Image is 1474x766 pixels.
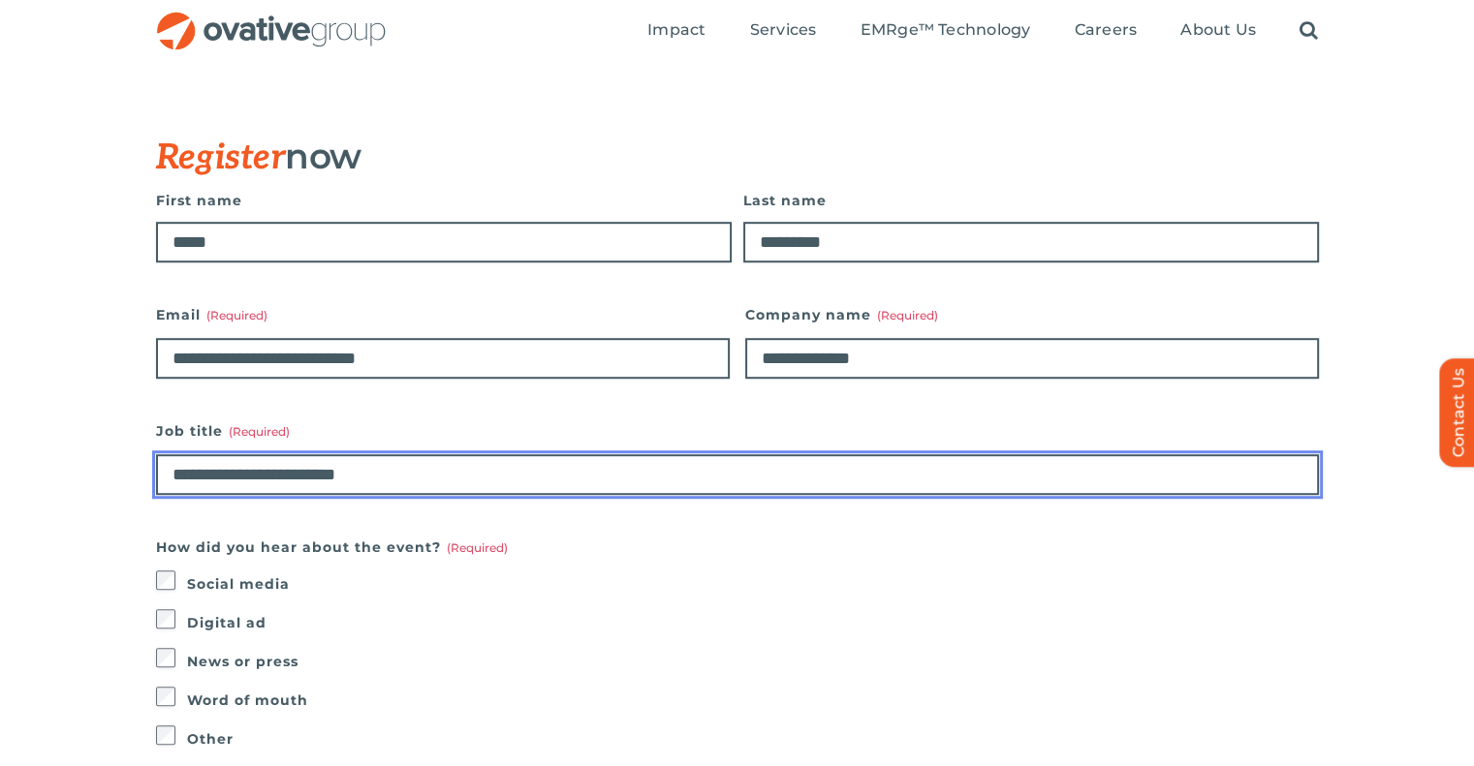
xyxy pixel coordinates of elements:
span: Impact [647,20,706,40]
a: Impact [647,20,706,42]
h3: now [156,137,1222,177]
label: Last name [743,187,1319,214]
a: OG_Full_horizontal_RGB [155,10,388,28]
legend: How did you hear about the event? [156,534,508,561]
label: Social media [187,570,1319,597]
label: First name [156,187,732,214]
span: Services [750,20,817,40]
span: Careers [1075,20,1138,40]
a: EMRge™ Technology [860,20,1030,42]
span: About Us [1180,20,1256,40]
a: Careers [1075,20,1138,42]
span: Register [156,137,286,179]
label: News or press [187,648,1319,675]
span: (Required) [877,308,938,322]
a: About Us [1180,20,1256,42]
label: Job title [156,417,1319,444]
span: (Required) [229,424,290,439]
span: (Required) [206,308,267,322]
a: Services [750,20,817,42]
label: Company name [745,301,1319,328]
label: Other [187,725,1319,752]
label: Word of mouth [187,687,1319,714]
a: Search [1300,20,1318,42]
span: (Required) [447,540,508,555]
span: EMRge™ Technology [860,20,1030,40]
label: Digital ad [187,609,1319,636]
label: Email [156,301,730,328]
